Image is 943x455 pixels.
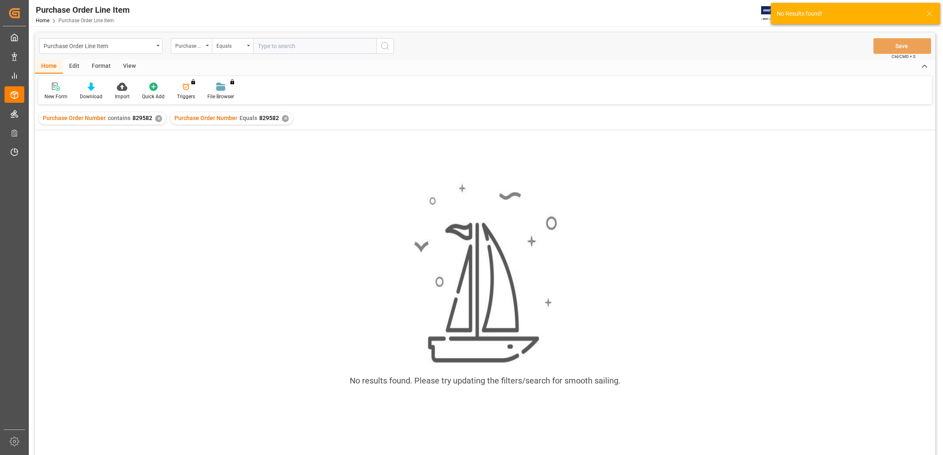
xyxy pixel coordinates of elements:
[86,60,117,74] div: Format
[212,38,253,54] button: open menu
[253,38,376,54] input: Type to search
[36,4,130,16] div: Purchase Order Line Item
[777,9,918,18] div: No Results found!
[350,374,620,387] div: No results found. Please try updating the filters/search for smooth sailing.
[39,38,163,54] button: open menu
[892,53,915,60] span: Ctrl/CMD + S
[413,182,557,365] img: smooth_sailing.jpeg
[282,115,289,122] div: ✕
[171,38,212,54] button: open menu
[35,60,63,74] div: Home
[376,38,394,54] button: search button
[216,40,244,50] div: Equals
[80,93,102,100] div: Download
[142,93,165,100] div: Quick Add
[174,115,237,121] span: Purchase Order Number
[108,115,130,121] span: contains
[44,40,153,51] div: Purchase Order Line Item
[63,60,86,74] div: Edit
[259,115,279,121] span: 829582
[44,93,67,100] div: New Form
[239,115,257,121] span: Equals
[761,6,790,21] img: Exertis%20JAM%20-%20Email%20Logo.jpg_1722504956.jpg
[155,115,162,122] div: ✕
[175,40,203,50] div: Purchase Order Number
[36,18,49,23] a: Home
[873,38,931,54] button: Save
[132,115,152,121] span: 829582
[43,115,106,121] span: Purchase Order Number
[115,93,130,100] div: Import
[117,60,142,74] div: View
